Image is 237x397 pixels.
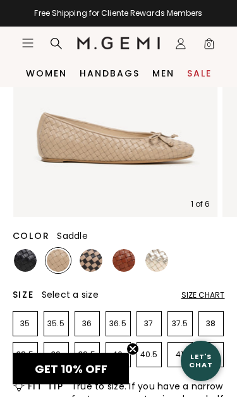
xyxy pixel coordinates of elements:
span: GET 10% OFF [35,361,107,377]
div: Size Chart [181,290,225,300]
span: Select a size [42,288,99,301]
p: 41 [168,350,192,360]
p: 37.5 [168,319,192,329]
p: 37 [137,319,161,329]
div: Let's Chat [181,353,221,369]
a: Handbags [80,68,140,78]
h2: Size [13,290,34,300]
p: 39 [44,350,68,360]
p: 35 [13,319,37,329]
img: Black [14,249,37,272]
p: 39.5 [75,350,99,360]
button: Open site menu [21,37,34,49]
img: Beige and Black Multi [80,249,102,272]
p: 38 [199,319,223,329]
a: Women [26,68,67,78]
img: Saddle [112,249,135,272]
div: 1 of 6 [191,199,210,209]
p: 35.5 [44,319,68,329]
img: The Danza Woven [13,13,217,217]
p: 40 [106,350,130,360]
p: 36 [75,319,99,329]
p: 40.5 [137,350,161,360]
img: Beige [47,249,70,272]
h2: Color [13,231,50,241]
a: Men [152,68,174,78]
p: 36.5 [106,319,130,329]
h2: Fit Tip [28,381,64,391]
button: Close teaser [126,343,139,355]
div: GET 10% OFFClose teaser [13,353,129,384]
p: 38.5 [13,350,37,360]
span: 0 [203,40,216,52]
img: Champagne [145,249,168,272]
a: Sale [187,68,212,78]
img: M.Gemi [77,37,160,49]
span: Saddle [57,229,88,242]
